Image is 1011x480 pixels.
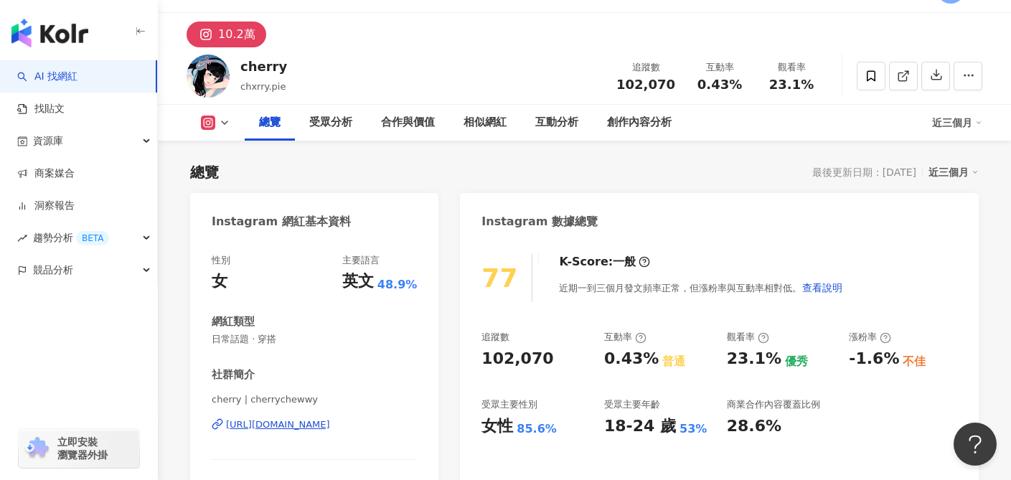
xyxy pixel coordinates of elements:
[17,233,27,243] span: rise
[212,418,417,431] a: [URL][DOMAIN_NAME]
[187,22,266,47] button: 10.2萬
[342,270,374,293] div: 英文
[604,331,646,344] div: 互動率
[212,333,417,346] span: 日常話題 · 穿搭
[928,163,979,182] div: 近三個月
[849,348,899,370] div: -1.6%
[616,60,675,75] div: 追蹤數
[481,348,553,370] div: 102,070
[559,273,843,302] div: 近期一到三個月發文頻率正常，但漲粉率與互動率相對低。
[613,254,636,270] div: 一般
[903,354,926,370] div: 不佳
[849,331,891,344] div: 漲粉率
[33,254,73,286] span: 競品分析
[17,102,65,116] a: 找貼文
[190,162,219,182] div: 總覽
[932,111,982,134] div: 近三個月
[33,125,63,157] span: 資源庫
[33,222,109,254] span: 趨勢分析
[212,254,230,267] div: 性別
[727,415,781,438] div: 28.6%
[218,24,255,44] div: 10.2萬
[212,314,255,329] div: 網紅類型
[481,263,517,293] div: 77
[464,114,507,131] div: 相似網紅
[240,81,286,92] span: chxrry.pie
[381,114,435,131] div: 合作與價值
[727,398,820,411] div: 商業合作內容覆蓋比例
[17,199,75,213] a: 洞察報告
[604,398,660,411] div: 受眾主要年齡
[604,348,659,370] div: 0.43%
[785,354,808,370] div: 優秀
[57,436,108,461] span: 立即安裝 瀏覽器外掛
[662,354,685,370] div: 普通
[801,273,843,302] button: 查看說明
[212,270,227,293] div: 女
[607,114,672,131] div: 創作內容分析
[481,415,513,438] div: 女性
[377,277,418,293] span: 48.9%
[802,282,842,293] span: 查看說明
[23,437,51,460] img: chrome extension
[727,348,781,370] div: 23.1%
[11,19,88,47] img: logo
[481,214,598,230] div: Instagram 數據總覽
[187,55,230,98] img: KOL Avatar
[212,367,255,382] div: 社群簡介
[226,418,330,431] div: [URL][DOMAIN_NAME]
[212,214,351,230] div: Instagram 網紅基本資料
[727,331,769,344] div: 觀看率
[309,114,352,131] div: 受眾分析
[697,77,742,92] span: 0.43%
[764,60,819,75] div: 觀看率
[481,331,509,344] div: 追蹤數
[342,254,380,267] div: 主要語言
[680,421,707,437] div: 53%
[259,114,281,131] div: 總覽
[19,429,139,468] a: chrome extension立即安裝 瀏覽器外掛
[616,77,675,92] span: 102,070
[769,77,814,92] span: 23.1%
[535,114,578,131] div: 互動分析
[212,393,417,406] span: cherry | cherrychewwy
[17,166,75,181] a: 商案媒合
[812,166,916,178] div: 最後更新日期：[DATE]
[481,398,537,411] div: 受眾主要性別
[76,231,109,245] div: BETA
[559,254,650,270] div: K-Score :
[692,60,747,75] div: 互動率
[954,423,997,466] iframe: Help Scout Beacon - Open
[240,57,287,75] div: cherry
[517,421,557,437] div: 85.6%
[17,70,77,84] a: searchAI 找網紅
[604,415,676,438] div: 18-24 歲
